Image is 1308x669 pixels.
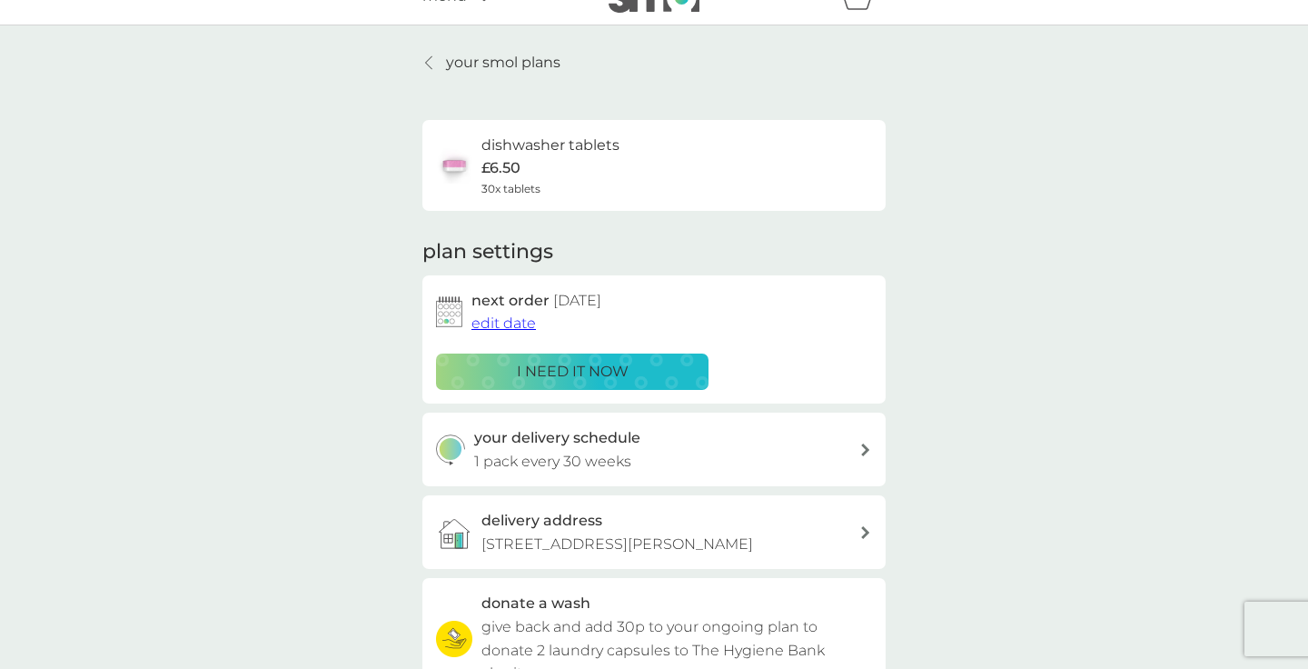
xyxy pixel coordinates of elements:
[436,147,472,184] img: dishwasher tablets
[517,360,629,384] p: i need it now
[481,180,540,197] span: 30x tablets
[471,312,536,335] button: edit date
[436,354,708,390] button: i need it now
[481,533,753,556] p: [STREET_ADDRESS][PERSON_NAME]
[422,413,886,486] button: your delivery schedule1 pack every 30 weeks
[481,134,619,157] h6: dishwasher tablets
[446,51,560,75] p: your smol plans
[474,450,631,474] p: 1 pack every 30 weeks
[471,289,601,313] h2: next order
[481,509,602,533] h3: delivery address
[422,495,886,569] a: delivery address[STREET_ADDRESS][PERSON_NAME]
[553,292,601,309] span: [DATE]
[481,156,520,180] p: £6.50
[422,51,560,75] a: your smol plans
[474,426,640,450] h3: your delivery schedule
[422,238,553,266] h2: plan settings
[481,592,590,615] h3: donate a wash
[471,315,536,332] span: edit date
